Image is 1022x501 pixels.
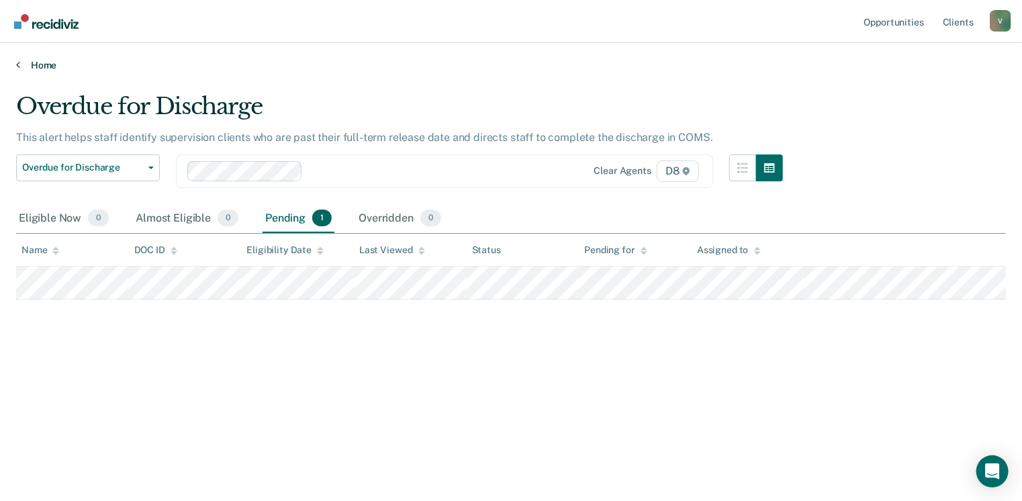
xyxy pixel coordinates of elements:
div: Eligibility Date [246,244,324,256]
span: D8 [657,161,699,182]
span: 0 [420,210,441,227]
div: Overridden0 [356,204,444,234]
div: Overdue for Discharge [16,93,783,131]
div: Status [472,244,501,256]
div: Name [21,244,59,256]
div: Pending1 [263,204,334,234]
span: 0 [218,210,238,227]
div: Almost Eligible0 [133,204,241,234]
img: Recidiviz [14,14,79,29]
div: DOC ID [134,244,177,256]
div: V [990,10,1011,32]
button: Overdue for Discharge [16,154,160,181]
span: Overdue for Discharge [22,162,143,173]
button: Profile dropdown button [990,10,1011,32]
a: Home [16,59,1006,71]
div: Clear agents [594,165,651,177]
span: 0 [88,210,109,227]
div: Eligible Now0 [16,204,111,234]
div: Assigned to [697,244,760,256]
div: Last Viewed [359,244,424,256]
span: 1 [312,210,332,227]
p: This alert helps staff identify supervision clients who are past their full-term release date and... [16,131,713,144]
div: Open Intercom Messenger [976,455,1009,488]
div: Pending for [584,244,647,256]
